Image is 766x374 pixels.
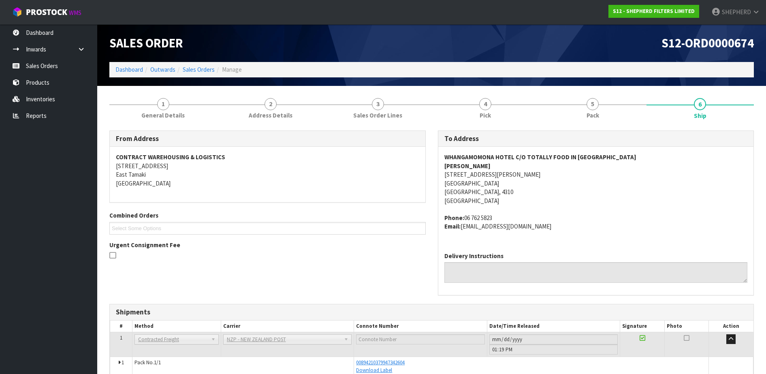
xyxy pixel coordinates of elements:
th: Carrier [221,321,354,332]
span: S12-ORD0000674 [661,35,754,51]
span: ProStock [26,7,67,17]
span: 6 [694,98,706,110]
th: # [110,321,132,332]
h3: To Address [444,135,748,143]
span: NZP - NEW ZEALAND POST [227,335,341,344]
span: Manage [222,66,242,73]
label: Combined Orders [109,211,158,220]
a: Outwards [150,66,175,73]
span: 1 [157,98,169,110]
span: 3 [372,98,384,110]
strong: phone [444,214,464,222]
strong: CONTRACT WAREHOUSING & LOGISTICS [116,153,225,161]
span: 1 [122,359,124,366]
strong: WHANGAMOMONA HOTEL C/O TOTALLY FOOD IN [GEOGRAPHIC_DATA] [444,153,636,161]
th: Photo [664,321,709,332]
span: 1 [120,334,122,341]
span: General Details [141,111,185,120]
small: WMS [69,9,81,17]
span: 2 [265,98,277,110]
address: 06 762 5823 [EMAIL_ADDRESS][DOMAIN_NAME] [444,214,748,231]
img: cube-alt.png [12,7,22,17]
th: Action [709,321,753,332]
span: 5 [587,98,599,110]
span: Pick [480,111,491,120]
span: Ship [694,111,706,120]
span: Sales Order [109,35,183,51]
th: Date/Time Released [487,321,620,332]
span: SHEPHERD [722,8,751,16]
strong: [PERSON_NAME] [444,162,491,170]
span: Address Details [249,111,292,120]
span: Pack [587,111,599,120]
th: Connote Number [354,321,487,332]
label: Delivery Instructions [444,252,504,260]
h3: From Address [116,135,419,143]
a: Dashboard [115,66,143,73]
th: Signature [620,321,665,332]
label: Urgent Consignment Fee [109,241,180,249]
address: [STREET_ADDRESS] East Tamaki [GEOGRAPHIC_DATA] [116,153,419,188]
h3: Shipments [116,308,747,316]
span: 4 [479,98,491,110]
input: Connote Number [356,334,485,344]
span: Sales Order Lines [353,111,402,120]
strong: email [444,222,461,230]
address: [STREET_ADDRESS][PERSON_NAME] [GEOGRAPHIC_DATA] [GEOGRAPHIC_DATA], 4310 [GEOGRAPHIC_DATA] [444,153,748,205]
a: Sales Orders [183,66,215,73]
th: Method [132,321,221,332]
span: 1/1 [154,359,161,366]
strong: S12 - SHEPHERD FILTERS LIMITED [613,8,695,15]
span: Contracted Freight [138,335,208,344]
a: Download Label [356,367,392,374]
a: 00894210379947342604 [356,359,405,366]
